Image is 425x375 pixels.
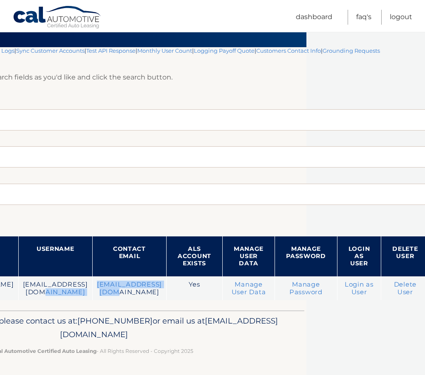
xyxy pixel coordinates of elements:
[222,236,275,276] th: Manage User Data
[390,10,412,25] a: Logout
[18,236,92,276] th: Username
[337,236,381,276] th: Login as User
[275,236,337,276] th: Manage Password
[232,281,266,296] a: Manage User Data
[167,236,223,276] th: ALS Account Exists
[167,276,223,301] td: Yes
[137,47,192,54] a: Monthly User Count
[296,10,332,25] a: Dashboard
[77,316,153,326] span: [PHONE_NUMBER]
[86,47,136,54] a: Test API Response
[92,276,166,301] td: [EMAIL_ADDRESS][DOMAIN_NAME]
[13,6,102,30] a: Cal Automotive
[345,281,374,296] a: Login as User
[394,281,417,296] a: Delete User
[92,236,166,276] th: Contact Email
[16,47,85,54] a: Sync Customer Accounts
[18,276,92,301] td: [EMAIL_ADDRESS][DOMAIN_NAME]
[194,47,255,54] a: Logging Payoff Quote
[60,316,278,339] span: [EMAIL_ADDRESS][DOMAIN_NAME]
[323,47,380,54] a: Grounding Requests
[356,10,371,25] a: FAQ's
[289,281,323,296] a: Manage Password
[256,47,321,54] a: Customers Contact Info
